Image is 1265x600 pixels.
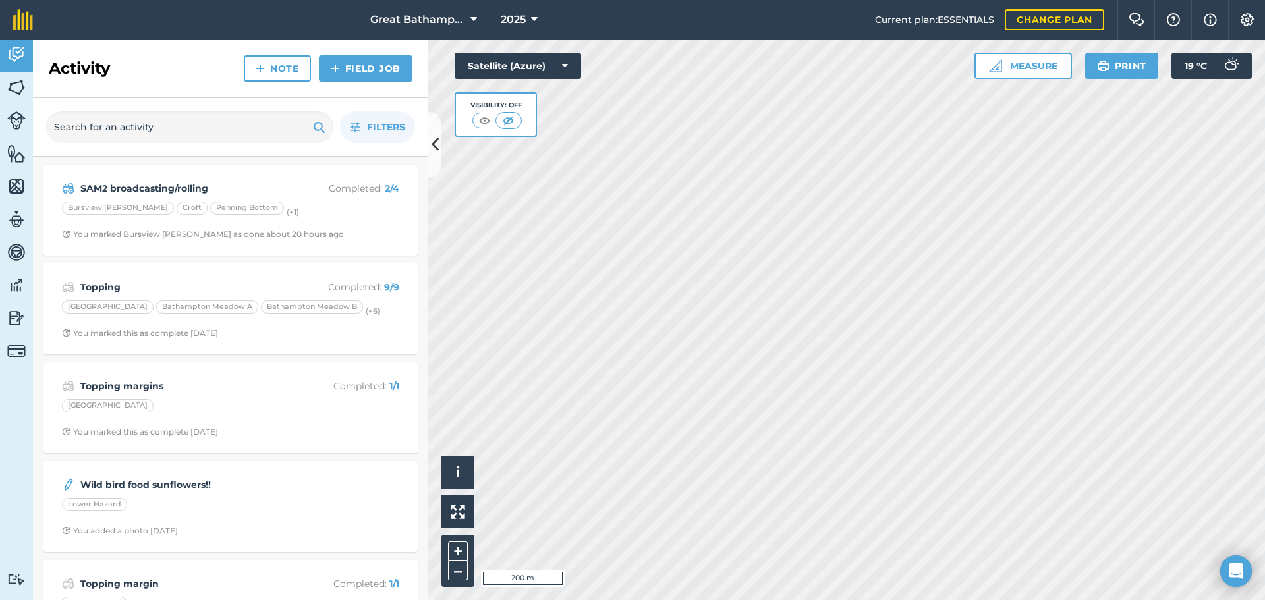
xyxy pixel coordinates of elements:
[451,505,465,519] img: Four arrows, one pointing top left, one top right, one bottom right and the last bottom left
[51,469,410,544] a: Wild bird food sunflowers!!Lower HazardClock with arrow pointing clockwiseYou added a photo [DATE]
[51,271,410,346] a: ToppingCompleted: 9/9[GEOGRAPHIC_DATA]Bathampton Meadow ABathampton Meadow B(+6)Clock with arrow ...
[177,202,208,215] div: Croft
[62,329,70,337] img: Clock with arrow pointing clockwise
[51,173,410,248] a: SAM2 broadcasting/rollingCompleted: 2/4Bursview [PERSON_NAME]CroftPenning Bottom(+1)Clock with ar...
[244,55,311,82] a: Note
[389,578,399,589] strong: 1 / 1
[295,379,399,393] p: Completed :
[62,498,127,511] div: Lower Hazard
[80,280,289,294] strong: Topping
[1185,53,1207,79] span: 19 ° C
[7,78,26,97] img: svg+xml;base64,PHN2ZyB4bWxucz0iaHR0cDovL3d3dy53My5vcmcvMjAwMC9zdmciIHdpZHRoPSI1NiIgaGVpZ2h0PSI2MC...
[1005,9,1104,30] a: Change plan
[500,114,517,127] img: svg+xml;base64,PHN2ZyB4bWxucz0iaHR0cDovL3d3dy53My5vcmcvMjAwMC9zdmciIHdpZHRoPSI1MCIgaGVpZ2h0PSI0MC...
[7,45,26,65] img: svg+xml;base64,PD94bWwgdmVyc2lvbj0iMS4wIiBlbmNvZGluZz0idXRmLTgiPz4KPCEtLSBHZW5lcmF0b3I6IEFkb2JlIE...
[62,328,218,339] div: You marked this as complete [DATE]
[441,456,474,489] button: i
[156,300,258,314] div: Bathampton Meadow A
[7,144,26,163] img: svg+xml;base64,PHN2ZyB4bWxucz0iaHR0cDovL3d3dy53My5vcmcvMjAwMC9zdmciIHdpZHRoPSI1NiIgaGVpZ2h0PSI2MC...
[974,53,1072,79] button: Measure
[49,58,110,79] h2: Activity
[7,177,26,196] img: svg+xml;base64,PHN2ZyB4bWxucz0iaHR0cDovL3d3dy53My5vcmcvMjAwMC9zdmciIHdpZHRoPSI1NiIgaGVpZ2h0PSI2MC...
[62,300,154,314] div: [GEOGRAPHIC_DATA]
[210,202,284,215] div: Penning Bottom
[1220,555,1252,587] div: Open Intercom Messenger
[7,308,26,328] img: svg+xml;base64,PD94bWwgdmVyc2lvbj0iMS4wIiBlbmNvZGluZz0idXRmLTgiPz4KPCEtLSBHZW5lcmF0b3I6IEFkb2JlIE...
[62,526,70,535] img: Clock with arrow pointing clockwise
[989,59,1002,72] img: Ruler icon
[331,61,340,76] img: svg+xml;base64,PHN2ZyB4bWxucz0iaHR0cDovL3d3dy53My5vcmcvMjAwMC9zdmciIHdpZHRoPSIxNCIgaGVpZ2h0PSIyNC...
[7,342,26,360] img: svg+xml;base64,PD94bWwgdmVyc2lvbj0iMS4wIiBlbmNvZGluZz0idXRmLTgiPz4KPCEtLSBHZW5lcmF0b3I6IEFkb2JlIE...
[62,202,174,215] div: Bursview [PERSON_NAME]
[62,230,70,238] img: Clock with arrow pointing clockwise
[7,209,26,229] img: svg+xml;base64,PD94bWwgdmVyc2lvbj0iMS4wIiBlbmNvZGluZz0idXRmLTgiPz4KPCEtLSBHZW5lcmF0b3I6IEFkb2JlIE...
[7,573,26,586] img: svg+xml;base64,PD94bWwgdmVyc2lvbj0iMS4wIiBlbmNvZGluZz0idXRmLTgiPz4KPCEtLSBHZW5lcmF0b3I6IEFkb2JlIE...
[51,370,410,445] a: Topping marginsCompleted: 1/1[GEOGRAPHIC_DATA]Clock with arrow pointing clockwiseYou marked this ...
[367,120,405,134] span: Filters
[1166,13,1181,26] img: A question mark icon
[13,9,33,30] img: fieldmargin Logo
[385,182,399,194] strong: 2 / 4
[319,55,412,82] a: Field Job
[1129,13,1144,26] img: Two speech bubbles overlapping with the left bubble in the forefront
[455,53,581,79] button: Satellite (Azure)
[62,180,74,196] img: svg+xml;base64,PD94bWwgdmVyc2lvbj0iMS4wIiBlbmNvZGluZz0idXRmLTgiPz4KPCEtLSBHZW5lcmF0b3I6IEFkb2JlIE...
[7,275,26,295] img: svg+xml;base64,PD94bWwgdmVyc2lvbj0iMS4wIiBlbmNvZGluZz0idXRmLTgiPz4KPCEtLSBHZW5lcmF0b3I6IEFkb2JlIE...
[295,280,399,294] p: Completed :
[340,111,415,143] button: Filters
[7,242,26,262] img: svg+xml;base64,PD94bWwgdmVyc2lvbj0iMS4wIiBlbmNvZGluZz0idXRmLTgiPz4KPCEtLSBHZW5lcmF0b3I6IEFkb2JlIE...
[287,207,299,217] small: (+ 1 )
[1171,53,1252,79] button: 19 °C
[62,279,74,295] img: svg+xml;base64,PD94bWwgdmVyc2lvbj0iMS4wIiBlbmNvZGluZz0idXRmLTgiPz4KPCEtLSBHZW5lcmF0b3I6IEFkb2JlIE...
[46,111,333,143] input: Search for an activity
[80,477,289,492] strong: Wild bird food sunflowers!!
[261,300,363,314] div: Bathampton Meadow B
[476,114,493,127] img: svg+xml;base64,PHN2ZyB4bWxucz0iaHR0cDovL3d3dy53My5vcmcvMjAwMC9zdmciIHdpZHRoPSI1MCIgaGVpZ2h0PSI0MC...
[384,281,399,293] strong: 9 / 9
[470,100,522,111] div: Visibility: Off
[1097,58,1110,74] img: svg+xml;base64,PHN2ZyB4bWxucz0iaHR0cDovL3d3dy53My5vcmcvMjAwMC9zdmciIHdpZHRoPSIxOSIgaGVpZ2h0PSIyNC...
[370,12,465,28] span: Great Bathampton
[501,12,526,28] span: 2025
[256,61,265,76] img: svg+xml;base64,PHN2ZyB4bWxucz0iaHR0cDovL3d3dy53My5vcmcvMjAwMC9zdmciIHdpZHRoPSIxNCIgaGVpZ2h0PSIyNC...
[62,399,154,412] div: [GEOGRAPHIC_DATA]
[62,229,344,240] div: You marked Bursview [PERSON_NAME] as done about 20 hours ago
[1239,13,1255,26] img: A cog icon
[875,13,994,27] span: Current plan : ESSENTIALS
[80,379,289,393] strong: Topping margins
[62,576,74,591] img: svg+xml;base64,PD94bWwgdmVyc2lvbj0iMS4wIiBlbmNvZGluZz0idXRmLTgiPz4KPCEtLSBHZW5lcmF0b3I6IEFkb2JlIE...
[366,306,380,315] small: (+ 6 )
[62,427,70,436] img: Clock with arrow pointing clockwise
[62,427,218,437] div: You marked this as complete [DATE]
[1085,53,1159,79] button: Print
[295,576,399,591] p: Completed :
[1218,53,1244,79] img: svg+xml;base64,PD94bWwgdmVyc2lvbj0iMS4wIiBlbmNvZGluZz0idXRmLTgiPz4KPCEtLSBHZW5lcmF0b3I6IEFkb2JlIE...
[62,477,75,493] img: svg+xml;base64,PD94bWwgdmVyc2lvbj0iMS4wIiBlbmNvZGluZz0idXRmLTgiPz4KPCEtLSBHZW5lcmF0b3I6IEFkb2JlIE...
[448,541,468,561] button: +
[1204,12,1217,28] img: svg+xml;base64,PHN2ZyB4bWxucz0iaHR0cDovL3d3dy53My5vcmcvMjAwMC9zdmciIHdpZHRoPSIxNyIgaGVpZ2h0PSIxNy...
[7,111,26,130] img: svg+xml;base64,PD94bWwgdmVyc2lvbj0iMS4wIiBlbmNvZGluZz0idXRmLTgiPz4KPCEtLSBHZW5lcmF0b3I6IEFkb2JlIE...
[295,181,399,196] p: Completed :
[80,181,289,196] strong: SAM2 broadcasting/rolling
[313,119,325,135] img: svg+xml;base64,PHN2ZyB4bWxucz0iaHR0cDovL3d3dy53My5vcmcvMjAwMC9zdmciIHdpZHRoPSIxOSIgaGVpZ2h0PSIyNC...
[389,380,399,392] strong: 1 / 1
[62,378,74,394] img: svg+xml;base64,PD94bWwgdmVyc2lvbj0iMS4wIiBlbmNvZGluZz0idXRmLTgiPz4KPCEtLSBHZW5lcmF0b3I6IEFkb2JlIE...
[62,526,178,536] div: You added a photo [DATE]
[456,464,460,480] span: i
[80,576,289,591] strong: Topping margin
[448,561,468,580] button: –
